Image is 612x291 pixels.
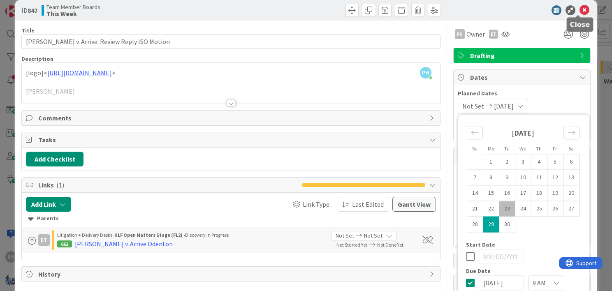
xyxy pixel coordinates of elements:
p: [logo]< > [26,68,436,78]
span: Not Started Yet [336,242,367,248]
span: Due Date [466,268,491,274]
span: Last Edited [352,199,384,209]
td: Choose Thursday, 09/04/2025 12:00 PM as your check-in date. It’s available. [531,154,547,170]
td: Choose Tuesday, 09/23/2025 12:00 PM as your check-in date. It’s available. [499,201,515,217]
td: Choose Sunday, 09/14/2025 12:00 PM as your check-in date. It’s available. [467,185,483,201]
td: Choose Friday, 09/05/2025 12:00 PM as your check-in date. It’s available. [547,154,563,170]
td: Choose Monday, 09/08/2025 12:00 PM as your check-in date. It’s available. [483,170,499,185]
span: Dates [470,72,575,82]
td: Choose Monday, 09/01/2025 12:00 PM as your check-in date. It’s available. [483,154,499,170]
button: Gantt View [392,197,436,212]
small: Mo [488,145,494,152]
strong: [DATE] [512,128,534,138]
td: Choose Sunday, 09/28/2025 12:00 PM as your check-in date. It’s available. [467,217,483,232]
span: [DATE] [494,101,514,111]
input: type card name here... [21,34,440,49]
span: Planned Dates [458,89,586,98]
span: Not Set [364,231,382,240]
b: HLF Open Matters Stage (FL2) › [114,232,185,238]
b: 847 [28,6,37,14]
label: Title [21,27,35,34]
td: Choose Monday, 09/22/2025 12:00 PM as your check-in date. It’s available. [483,201,499,217]
td: Choose Friday, 09/26/2025 12:00 PM as your check-in date. It’s available. [547,201,563,217]
span: Drafting [470,51,575,60]
button: Last Edited [338,197,388,212]
span: Owner [466,29,485,39]
td: Selected as end date. Monday, 09/29/2025 12:00 PM [483,217,499,232]
td: Choose Thursday, 09/11/2025 12:00 PM as your check-in date. It’s available. [531,170,547,185]
small: We [519,145,526,152]
span: PH [420,67,431,79]
button: Add Checklist [26,152,83,166]
div: [PERSON_NAME] v. Arrive Odenton [75,239,173,249]
td: Choose Tuesday, 09/09/2025 12:00 PM as your check-in date. It’s available. [499,170,515,185]
td: Choose Wednesday, 09/03/2025 12:00 PM as your check-in date. It’s available. [515,154,531,170]
td: Choose Sunday, 09/21/2025 12:00 PM as your check-in date. It’s available. [467,201,483,217]
span: Link Type [303,199,329,209]
td: Choose Saturday, 09/20/2025 12:00 PM as your check-in date. It’s available. [563,185,579,201]
td: Choose Friday, 09/12/2025 12:00 PM as your check-in date. It’s available. [547,170,563,185]
td: Choose Saturday, 09/27/2025 12:00 PM as your check-in date. It’s available. [563,201,579,217]
span: Not Set [336,231,354,240]
span: Tasks [38,135,425,145]
small: Tu [504,145,510,152]
td: Choose Saturday, 09/13/2025 12:00 PM as your check-in date. It’s available. [563,170,579,185]
span: Discovery In Progress [185,232,229,238]
div: ET [38,234,50,246]
td: Choose Saturday, 09/06/2025 12:00 PM as your check-in date. It’s available. [563,154,579,170]
td: Choose Monday, 09/15/2025 12:00 PM as your check-in date. It’s available. [483,185,499,201]
td: Choose Tuesday, 09/16/2025 12:00 PM as your check-in date. It’s available. [499,185,515,201]
button: Add Link [26,197,71,212]
span: Start Date [466,242,495,247]
small: Fr [553,145,557,152]
div: Calendar [458,118,589,242]
span: Links [38,180,298,190]
b: This Week [46,10,100,17]
span: Team Member Boards [46,4,100,10]
span: Not Done Yet [377,242,403,248]
td: Choose Wednesday, 09/17/2025 12:00 PM as your check-in date. It’s available. [515,185,531,201]
div: Move forward to switch to the next month. [563,126,580,139]
td: Choose Sunday, 09/07/2025 12:00 PM as your check-in date. It’s available. [467,170,483,185]
td: Choose Friday, 09/19/2025 12:00 PM as your check-in date. It’s available. [547,185,563,201]
span: Comments [38,113,425,123]
div: ET [489,30,498,39]
input: MM/DD/YYYY [479,275,524,290]
div: Move backward to switch to the previous month. [467,126,483,139]
div: 662 [57,240,72,247]
span: ( 1 ) [56,181,64,189]
div: PH [455,29,465,39]
span: ID [21,5,37,15]
a: [URL][DOMAIN_NAME] [47,69,112,77]
span: Description [21,55,53,62]
td: Choose Thursday, 09/25/2025 12:00 PM as your check-in date. It’s available. [531,201,547,217]
div: Parents [28,214,434,223]
small: Su [472,145,478,152]
span: Litigation + Delivery Desks › [57,232,114,238]
small: Sa [568,145,574,152]
span: 9 AM [533,277,546,289]
td: Choose Wednesday, 09/10/2025 12:00 PM as your check-in date. It’s available. [515,170,531,185]
small: Th [536,145,542,152]
span: Not Set [462,101,484,111]
td: Choose Tuesday, 09/02/2025 12:00 PM as your check-in date. It’s available. [499,154,515,170]
td: Choose Wednesday, 09/24/2025 12:00 PM as your check-in date. It’s available. [515,201,531,217]
td: Choose Tuesday, 09/30/2025 12:00 PM as your check-in date. It’s available. [499,217,515,232]
span: Support [17,1,37,11]
input: MM/DD/YYYY [479,249,524,264]
td: Choose Thursday, 09/18/2025 12:00 PM as your check-in date. It’s available. [531,185,547,201]
span: History [38,269,425,279]
h5: Close [570,21,590,28]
